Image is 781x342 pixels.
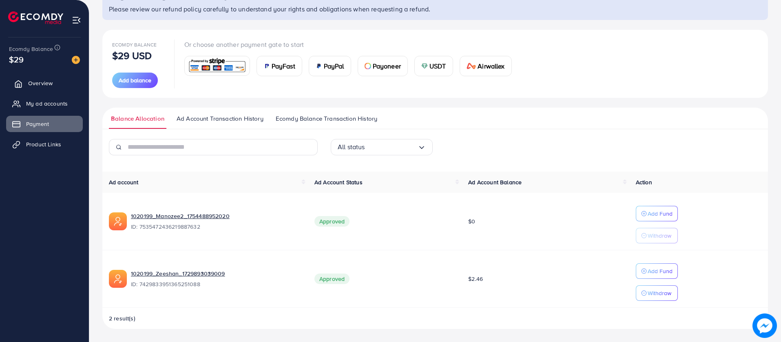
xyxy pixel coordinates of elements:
[324,61,344,71] span: PayPal
[316,63,322,69] img: card
[373,61,401,71] span: Payoneer
[26,99,68,108] span: My ad accounts
[26,140,61,148] span: Product Links
[309,56,351,76] a: cardPayPal
[648,288,671,298] p: Withdraw
[478,61,504,71] span: Airwallex
[109,4,763,14] p: Please review our refund policy carefully to understand your rights and obligations when requesti...
[636,178,652,186] span: Action
[109,314,135,322] span: 2 result(s)
[314,216,350,227] span: Approved
[752,313,777,338] img: image
[109,178,139,186] span: Ad account
[6,95,83,112] a: My ad accounts
[365,63,371,69] img: card
[177,114,263,123] span: Ad Account Transaction History
[111,114,164,123] span: Balance Allocation
[26,120,49,128] span: Payment
[8,11,63,24] img: logo
[72,15,81,25] img: menu
[331,139,433,155] div: Search for option
[9,45,53,53] span: Ecomdy Balance
[468,217,475,225] span: $0
[28,79,53,87] span: Overview
[636,285,678,301] button: Withdraw
[72,56,80,64] img: image
[109,212,127,230] img: ic-ads-acc.e4c84228.svg
[468,275,483,283] span: $2.46
[636,228,678,243] button: Withdraw
[184,40,518,49] p: Or choose another payment gate to start
[112,73,158,88] button: Add balance
[276,114,377,123] span: Ecomdy Balance Transaction History
[648,266,673,276] p: Add Fund
[6,116,83,132] a: Payment
[109,270,127,288] img: ic-ads-acc.e4c84228.svg
[429,61,446,71] span: USDT
[648,231,671,241] p: Withdraw
[131,223,301,231] span: ID: 7535472436219887632
[131,212,230,220] a: 1020199_Manozee2_1754488952020
[131,269,225,278] a: 1020199_Zeeshan_1729893039009
[187,57,247,75] img: card
[257,56,302,76] a: cardPayFast
[6,75,83,91] a: Overview
[338,141,365,153] span: All status
[112,51,152,60] p: $29 USD
[421,63,428,69] img: card
[131,269,301,288] div: <span class='underline'>1020199_Zeeshan_1729893039009</span></br>7429833951365251088
[467,63,476,69] img: card
[636,263,678,279] button: Add Fund
[131,212,301,231] div: <span class='underline'>1020199_Manozee2_1754488952020</span></br>7535472436219887632
[184,56,250,76] a: card
[358,56,408,76] a: cardPayoneer
[314,274,350,284] span: Approved
[9,53,24,65] span: $29
[314,178,363,186] span: Ad Account Status
[460,56,512,76] a: cardAirwallex
[414,56,453,76] a: cardUSDT
[272,61,295,71] span: PayFast
[112,41,157,48] span: Ecomdy Balance
[468,178,522,186] span: Ad Account Balance
[6,136,83,152] a: Product Links
[131,280,301,288] span: ID: 7429833951365251088
[648,209,673,218] p: Add Fund
[263,63,270,69] img: card
[119,76,151,84] span: Add balance
[365,141,418,153] input: Search for option
[636,206,678,221] button: Add Fund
